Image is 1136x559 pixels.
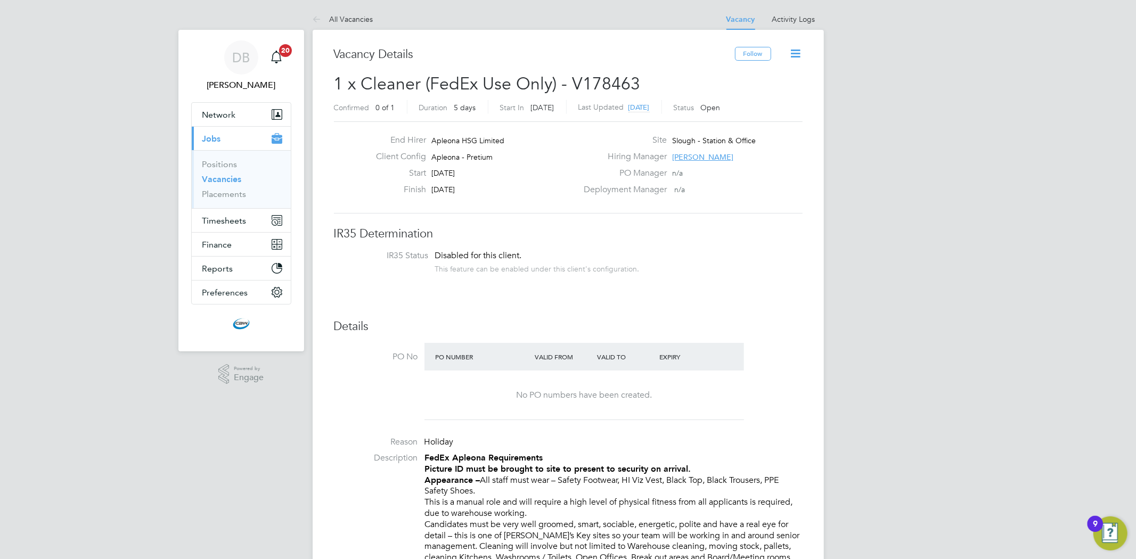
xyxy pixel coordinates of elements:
[367,135,426,146] label: End Hirer
[500,103,525,112] label: Start In
[425,475,480,485] strong: Appearance –
[334,226,803,242] h3: IR35 Determination
[1093,524,1098,538] div: 9
[234,364,264,373] span: Powered by
[266,40,287,75] a: 20
[334,73,641,94] span: 1 x Cleaner (FedEx Use Only) - V178463
[701,103,721,112] span: Open
[334,319,803,334] h3: Details
[202,134,221,144] span: Jobs
[577,184,667,195] label: Deployment Manager
[772,14,815,24] a: Activity Logs
[435,250,522,261] span: Disabled for this client.
[192,127,291,150] button: Jobs
[431,136,504,145] span: Apleona HSG Limited
[672,152,733,162] span: [PERSON_NAME]
[313,14,373,24] a: All Vacancies
[367,151,426,162] label: Client Config
[577,168,667,179] label: PO Manager
[192,281,291,304] button: Preferences
[334,103,370,112] label: Confirmed
[628,103,650,112] span: [DATE]
[594,347,657,366] div: Valid To
[334,453,418,464] label: Description
[202,287,248,298] span: Preferences
[334,351,418,363] label: PO No
[578,102,624,112] label: Last Updated
[279,44,292,57] span: 20
[419,103,448,112] label: Duration
[435,390,733,401] div: No PO numbers have been created.
[232,51,250,64] span: DB
[191,40,291,92] a: DB[PERSON_NAME]
[577,135,667,146] label: Site
[345,250,429,261] label: IR35 Status
[431,185,455,194] span: [DATE]
[726,15,755,24] a: Vacancy
[431,152,493,162] span: Apleona - Pretium
[233,315,250,332] img: cbwstaffingsolutions-logo-retina.png
[532,347,594,366] div: Valid From
[334,437,418,448] label: Reason
[202,110,236,120] span: Network
[192,103,291,126] button: Network
[178,30,304,351] nav: Main navigation
[191,315,291,332] a: Go to home page
[202,264,233,274] span: Reports
[192,209,291,232] button: Timesheets
[192,150,291,208] div: Jobs
[1093,516,1127,550] button: Open Resource Center, 9 new notifications
[433,347,533,366] div: PO Number
[577,151,667,162] label: Hiring Manager
[424,437,454,447] span: Holiday
[192,257,291,280] button: Reports
[192,233,291,256] button: Finance
[334,47,735,62] h3: Vacancy Details
[531,103,554,112] span: [DATE]
[376,103,395,112] span: 0 of 1
[425,453,543,463] strong: FedEx Apleona Requirements
[674,103,694,112] label: Status
[672,136,756,145] span: Slough - Station & Office
[367,168,426,179] label: Start
[234,373,264,382] span: Engage
[425,464,691,474] strong: Picture ID must be brought to site to present to security on arrival.
[435,261,640,274] div: This feature can be enabled under this client's configuration.
[218,364,264,384] a: Powered byEngage
[672,168,683,178] span: n/a
[431,168,455,178] span: [DATE]
[674,185,685,194] span: n/a
[202,216,247,226] span: Timesheets
[454,103,476,112] span: 5 days
[202,174,242,184] a: Vacancies
[191,79,291,92] span: Daniel Barber
[735,47,771,61] button: Follow
[367,184,426,195] label: Finish
[202,159,238,169] a: Positions
[202,189,247,199] a: Placements
[657,347,719,366] div: Expiry
[202,240,232,250] span: Finance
